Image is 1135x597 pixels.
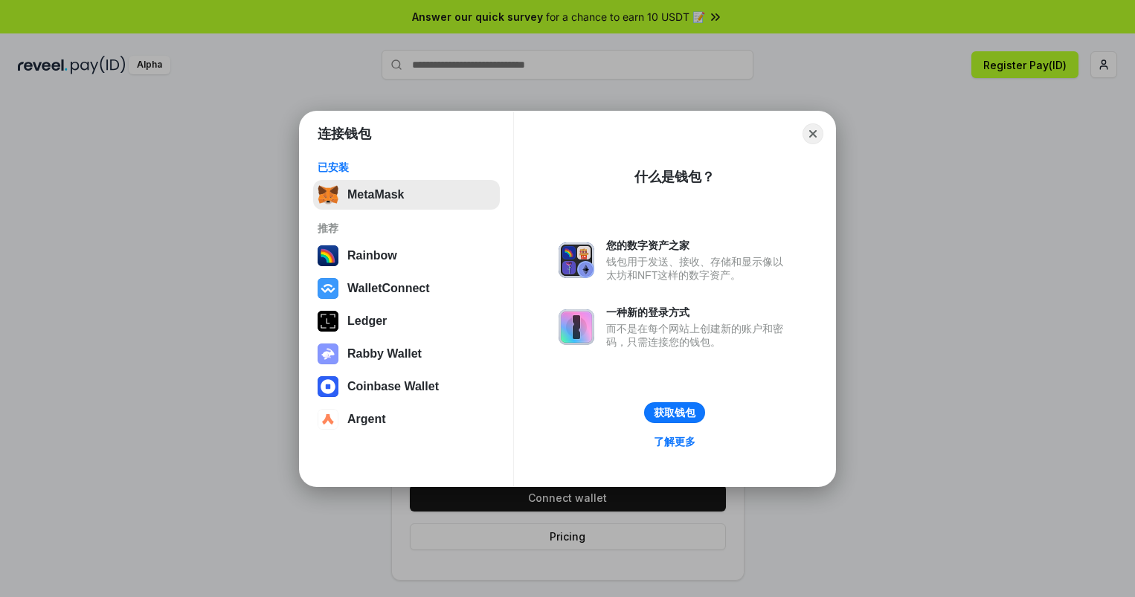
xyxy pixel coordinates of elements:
div: 已安装 [318,161,495,174]
img: svg+xml,%3Csvg%20width%3D%2228%22%20height%3D%2228%22%20viewBox%3D%220%200%2028%2028%22%20fill%3D... [318,376,338,397]
button: Argent [313,404,500,434]
button: Ledger [313,306,500,336]
img: svg+xml,%3Csvg%20xmlns%3D%22http%3A%2F%2Fwww.w3.org%2F2000%2Fsvg%22%20fill%3D%22none%22%20viewBox... [318,343,338,364]
button: Rainbow [313,241,500,271]
img: svg+xml,%3Csvg%20width%3D%2228%22%20height%3D%2228%22%20viewBox%3D%220%200%2028%2028%22%20fill%3D... [318,278,338,299]
div: 推荐 [318,222,495,235]
img: svg+xml,%3Csvg%20fill%3D%22none%22%20height%3D%2233%22%20viewBox%3D%220%200%2035%2033%22%20width%... [318,184,338,205]
div: Coinbase Wallet [347,380,439,393]
div: Ledger [347,314,387,328]
div: 获取钱包 [654,406,695,419]
button: Close [803,123,823,144]
div: 而不是在每个网站上创建新的账户和密码，只需连接您的钱包。 [606,322,791,349]
img: svg+xml,%3Csvg%20width%3D%2228%22%20height%3D%2228%22%20viewBox%3D%220%200%2028%2028%22%20fill%3D... [318,409,338,430]
button: Coinbase Wallet [313,372,500,401]
div: 什么是钱包？ [634,168,715,186]
div: MetaMask [347,188,404,201]
div: 钱包用于发送、接收、存储和显示像以太坊和NFT这样的数字资产。 [606,255,791,282]
button: Rabby Wallet [313,339,500,369]
div: Rabby Wallet [347,347,422,361]
div: WalletConnect [347,282,430,295]
img: svg+xml,%3Csvg%20width%3D%22120%22%20height%3D%22120%22%20viewBox%3D%220%200%20120%20120%22%20fil... [318,245,338,266]
div: Argent [347,413,386,426]
div: 一种新的登录方式 [606,306,791,319]
img: svg+xml,%3Csvg%20xmlns%3D%22http%3A%2F%2Fwww.w3.org%2F2000%2Fsvg%22%20fill%3D%22none%22%20viewBox... [559,309,594,345]
button: 获取钱包 [644,402,705,423]
a: 了解更多 [645,432,704,451]
div: Rainbow [347,249,397,262]
button: WalletConnect [313,274,500,303]
button: MetaMask [313,180,500,210]
img: svg+xml,%3Csvg%20xmlns%3D%22http%3A%2F%2Fwww.w3.org%2F2000%2Fsvg%22%20fill%3D%22none%22%20viewBox... [559,242,594,278]
div: 了解更多 [654,435,695,448]
div: 您的数字资产之家 [606,239,791,252]
img: svg+xml,%3Csvg%20xmlns%3D%22http%3A%2F%2Fwww.w3.org%2F2000%2Fsvg%22%20width%3D%2228%22%20height%3... [318,311,338,332]
h1: 连接钱包 [318,125,371,143]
